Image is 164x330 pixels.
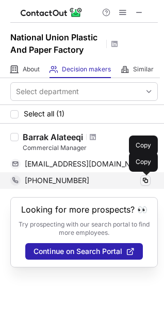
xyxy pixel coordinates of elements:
[23,143,158,153] div: Commercial Manager
[16,86,79,97] div: Select department
[25,176,89,185] span: [PHONE_NUMBER]
[62,65,111,73] span: Decision makers
[25,243,143,260] button: Continue on Search Portal
[133,65,154,73] span: Similar
[23,132,83,142] div: Barrak Alateeqi
[21,6,83,19] img: ContactOut v5.3.10
[21,205,147,214] header: Looking for more prospects? 👀
[10,31,103,56] h1: National Union Plastic And Paper Factory
[23,65,40,73] span: About
[18,220,150,237] p: Try prospecting with our search portal to find more employees.
[25,159,143,169] span: [EMAIL_ADDRESS][DOMAIN_NAME]
[34,247,122,256] span: Continue on Search Portal
[24,110,64,118] span: Select all (1)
